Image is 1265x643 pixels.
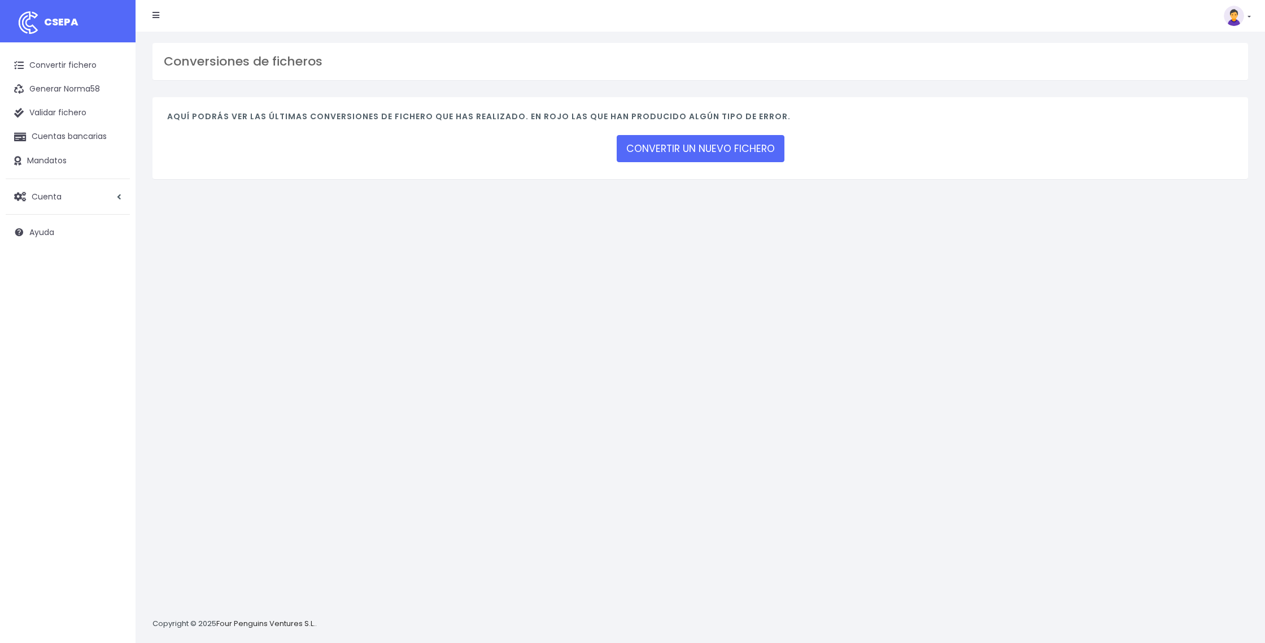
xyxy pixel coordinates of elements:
span: Cuenta [32,190,62,202]
a: Mandatos [6,149,130,173]
span: CSEPA [44,15,78,29]
a: Four Penguins Ventures S.L. [216,618,315,629]
a: Ayuda [6,220,130,244]
img: profile [1224,6,1244,26]
a: CONVERTIR UN NUEVO FICHERO [617,135,784,162]
p: Copyright © 2025 . [152,618,317,630]
a: Convertir fichero [6,54,130,77]
a: Validar fichero [6,101,130,125]
h3: Conversiones de ficheros [164,54,1237,69]
a: Cuenta [6,185,130,208]
img: logo [14,8,42,37]
a: Cuentas bancarias [6,125,130,149]
a: Generar Norma58 [6,77,130,101]
span: Ayuda [29,227,54,238]
h4: Aquí podrás ver las últimas conversiones de fichero que has realizado. En rojo las que han produc... [167,112,1233,127]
